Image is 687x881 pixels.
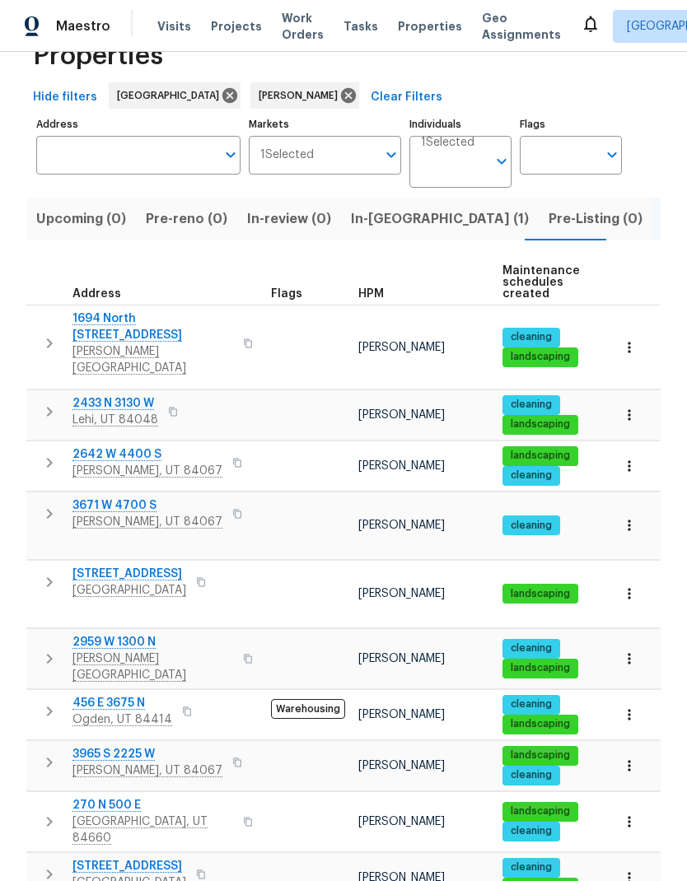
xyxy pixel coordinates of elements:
[249,119,402,129] label: Markets
[504,468,558,482] span: cleaning
[504,449,577,463] span: landscaping
[504,804,577,818] span: landscaping
[409,119,512,129] label: Individuals
[504,717,577,731] span: landscaping
[351,207,529,231] span: In-[GEOGRAPHIC_DATA] (1)
[72,288,121,300] span: Address
[504,519,558,533] span: cleaning
[36,207,126,231] span: Upcoming (0)
[211,18,262,35] span: Projects
[358,653,445,664] span: [PERSON_NAME]
[358,709,445,720] span: [PERSON_NAME]
[247,207,331,231] span: In-review (0)
[146,207,227,231] span: Pre-reno (0)
[36,119,241,129] label: Address
[504,350,577,364] span: landscaping
[520,119,622,129] label: Flags
[271,699,345,719] span: Warehousing
[358,588,445,599] span: [PERSON_NAME]
[358,760,445,771] span: [PERSON_NAME]
[282,10,324,43] span: Work Orders
[358,520,445,531] span: [PERSON_NAME]
[504,330,558,344] span: cleaning
[219,143,242,166] button: Open
[504,860,558,874] span: cleaning
[33,48,163,64] span: Properties
[157,18,191,35] span: Visits
[504,748,577,762] span: landscaping
[482,10,561,43] span: Geo Assignments
[358,288,384,300] span: HPM
[259,87,344,104] span: [PERSON_NAME]
[343,21,378,32] span: Tasks
[421,136,474,150] span: 1 Selected
[398,18,462,35] span: Properties
[56,18,110,35] span: Maestro
[250,82,359,109] div: [PERSON_NAME]
[502,265,580,300] span: Maintenance schedules created
[371,87,442,108] span: Clear Filters
[504,824,558,838] span: cleaning
[358,342,445,353] span: [PERSON_NAME]
[358,816,445,827] span: [PERSON_NAME]
[117,87,226,104] span: [GEOGRAPHIC_DATA]
[260,148,314,162] span: 1 Selected
[601,143,624,166] button: Open
[33,87,97,108] span: Hide filters
[504,661,577,675] span: landscaping
[504,641,558,655] span: cleaning
[109,82,241,109] div: [GEOGRAPHIC_DATA]
[358,460,445,472] span: [PERSON_NAME]
[549,207,643,231] span: Pre-Listing (0)
[380,143,403,166] button: Open
[490,150,513,173] button: Open
[504,417,577,431] span: landscaping
[364,82,449,113] button: Clear Filters
[504,697,558,711] span: cleaning
[271,288,302,300] span: Flags
[504,587,577,601] span: landscaping
[26,82,104,113] button: Hide filters
[504,768,558,782] span: cleaning
[358,409,445,421] span: [PERSON_NAME]
[504,398,558,412] span: cleaning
